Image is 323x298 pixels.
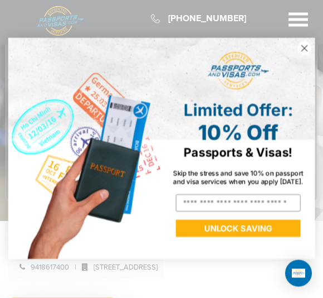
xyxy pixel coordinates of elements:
[183,100,293,121] span: Limited Offer:
[297,42,312,56] button: Close dialog
[176,220,301,238] button: UNLOCK SAVING
[285,260,312,287] div: Open Intercom Messenger
[208,52,269,90] img: passports and visas
[198,121,278,145] span: 10% Off
[8,39,161,259] img: de9cda0d-0715-46ca-9a25-073762a91ba7.png
[173,170,304,186] span: Skip the stress and save 10% on passport and visa services when you apply [DATE].
[184,146,292,160] span: Passports & Visas!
